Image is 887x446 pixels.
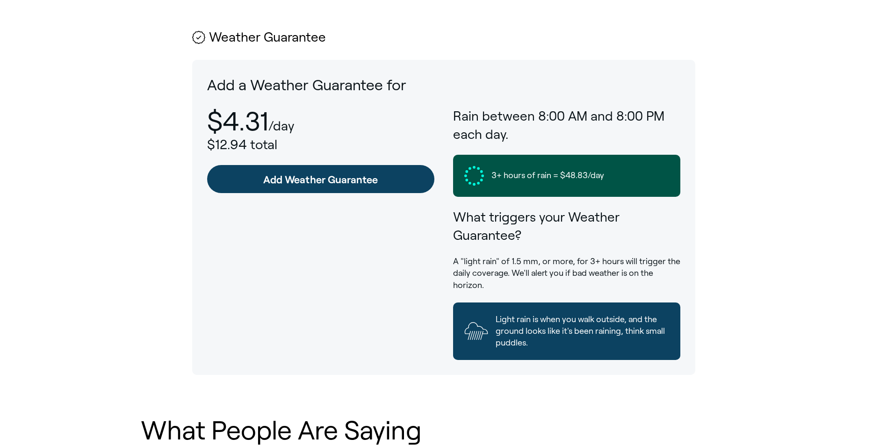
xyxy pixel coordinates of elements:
[496,314,669,349] span: Light rain is when you walk outside, and the ground looks like it's been raining, think small pud...
[207,137,277,152] span: $12.94 total
[453,208,680,245] h3: What triggers your Weather Guarantee?
[207,75,680,96] p: Add a Weather Guarantee for
[453,107,680,144] h3: Rain between 8:00 AM and 8:00 PM each day.
[491,170,604,181] span: 3+ hours of rain = $48.83/day
[141,416,747,445] h1: What People Are Saying
[207,165,434,193] a: Add Weather Guarantee
[268,119,294,133] p: /day
[207,107,268,136] p: $4.31
[453,256,680,291] p: A "light rain" of 1.5 mm, or more, for 3+ hours will trigger the daily coverage. We'll alert you ...
[192,30,695,45] h2: Weather Guarantee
